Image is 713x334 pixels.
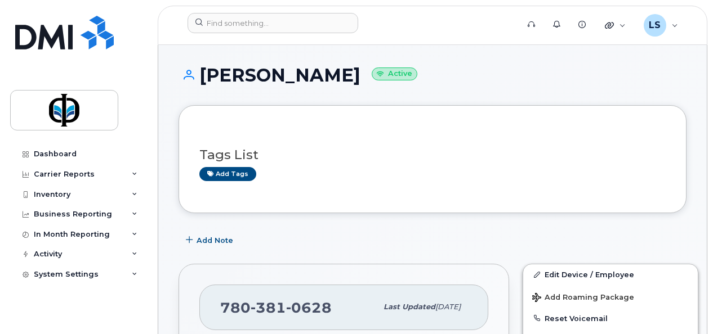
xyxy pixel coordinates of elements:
small: Active [372,67,417,80]
span: 0628 [286,299,332,316]
button: Add Note [179,230,243,250]
h1: [PERSON_NAME] [179,65,687,85]
span: Add Note [197,235,233,246]
a: Edit Device / Employee [523,264,698,285]
h3: Tags List [199,148,666,162]
span: [DATE] [435,303,461,311]
span: Last updated [384,303,435,311]
a: Add tags [199,167,256,181]
button: Add Roaming Package [523,285,698,308]
span: 381 [251,299,286,316]
button: Reset Voicemail [523,308,698,328]
span: Add Roaming Package [532,293,634,304]
span: 780 [220,299,332,316]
